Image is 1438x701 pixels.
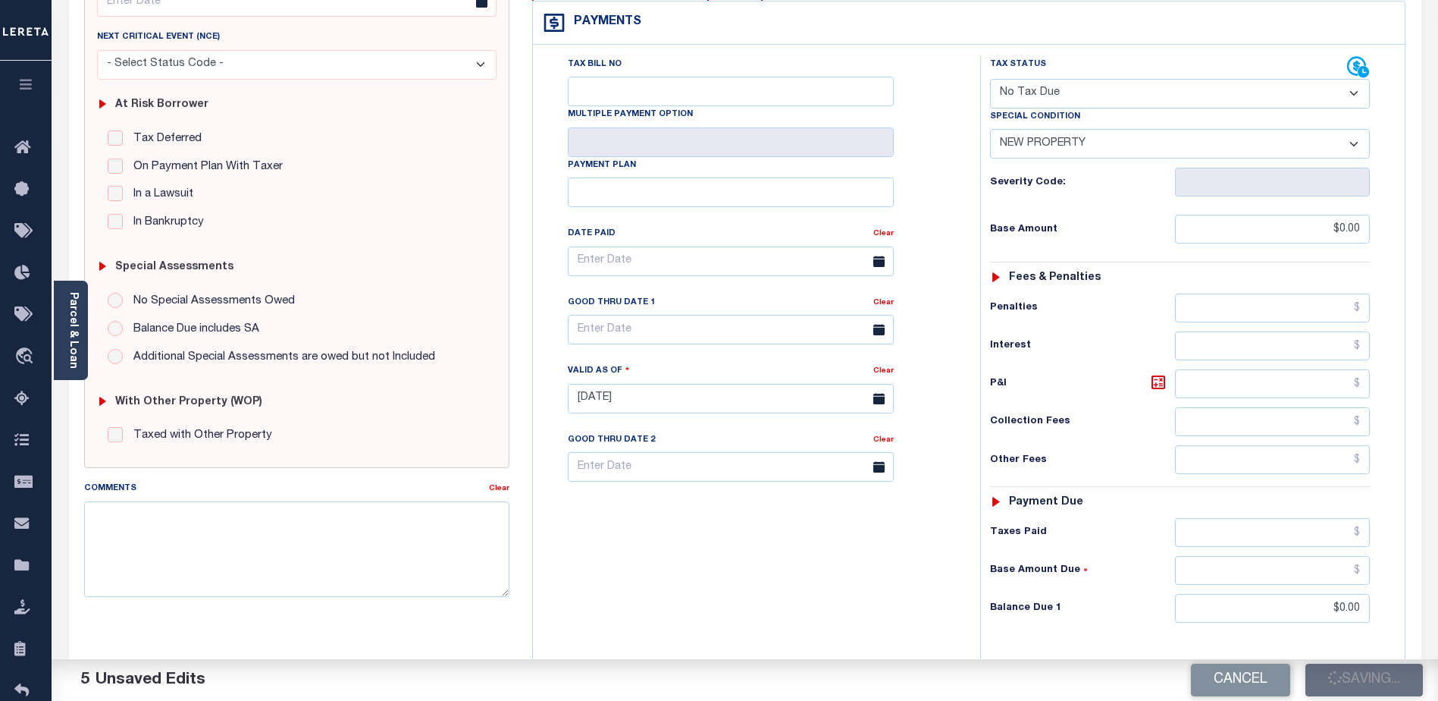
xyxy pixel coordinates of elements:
[96,672,205,688] span: Unsaved Edits
[990,224,1175,236] h6: Base Amount
[990,177,1175,189] h6: Severity Code:
[990,564,1175,577] h6: Base Amount Due
[1175,369,1370,398] input: $
[1191,664,1290,696] button: Cancel
[126,293,295,310] label: No Special Assessments Owed
[568,452,894,482] input: Enter Date
[873,299,894,306] a: Clear
[126,159,283,176] label: On Payment Plan With Taxer
[126,214,204,231] label: In Bankruptcy
[568,58,622,71] label: Tax Bill No
[568,247,894,276] input: Enter Date
[115,99,208,112] h6: At Risk Borrower
[568,434,655,447] label: Good Thru Date 2
[990,454,1175,467] h6: Other Fees
[568,159,636,172] label: Payment Plan
[126,130,202,148] label: Tax Deferred
[568,384,894,413] input: Enter Date
[126,349,435,366] label: Additional Special Assessments are owed but not Included
[873,230,894,237] a: Clear
[568,315,894,344] input: Enter Date
[990,527,1175,539] h6: Taxes Paid
[14,347,39,367] i: travel_explore
[568,297,655,310] label: Good Thru Date 1
[115,261,233,274] h6: Special Assessments
[990,58,1046,71] label: Tax Status
[1175,332,1370,360] input: $
[126,321,259,338] label: Balance Due includes SA
[990,602,1175,615] h6: Balance Due 1
[126,186,193,203] label: In a Lawsuit
[1009,272,1101,284] h6: Fees & Penalties
[568,108,693,121] label: Multiple Payment Option
[97,31,220,44] label: Next Critical Event (NCE)
[566,15,641,30] h4: Payments
[990,111,1080,124] label: Special Condition
[1175,215,1370,244] input: $
[1175,294,1370,322] input: $
[1175,594,1370,623] input: $
[1175,518,1370,547] input: $
[1175,445,1370,474] input: $
[990,340,1175,352] h6: Interest
[115,396,262,409] h6: with Other Property (WOP)
[84,483,136,495] label: Comments
[990,302,1175,314] h6: Penalties
[873,367,894,375] a: Clear
[568,228,616,240] label: Date Paid
[126,427,272,445] label: Taxed with Other Property
[873,436,894,444] a: Clear
[489,485,509,492] a: Clear
[990,373,1175,395] h6: P&I
[568,363,630,378] label: Valid as Of
[1009,496,1083,509] h6: Payment due
[67,292,78,369] a: Parcel & Loan
[990,416,1175,428] h6: Collection Fees
[80,672,89,688] span: 5
[1175,407,1370,436] input: $
[1175,556,1370,585] input: $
